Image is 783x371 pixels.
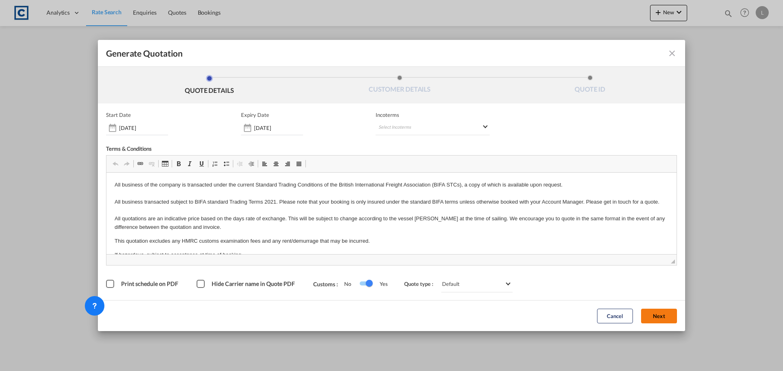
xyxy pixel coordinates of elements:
span: Drag to resize [671,259,675,263]
div: Terms & Conditions [106,145,391,155]
a: Table [159,158,171,169]
md-dialog: Generate QuotationQUOTE ... [98,40,685,331]
span: Hide Carrier name in Quote PDF [212,280,295,287]
span: Print schedule on PDF [121,280,178,287]
md-checkbox: Hide Carrier name in Quote PDF [197,280,297,288]
a: Bold (Ctrl+B) [173,158,184,169]
span: No [344,281,359,287]
a: Justify [293,158,305,169]
a: Link (Ctrl+K) [135,158,146,169]
button: Next [641,309,677,323]
span: Customs : [313,281,344,288]
p: Expiry Date [241,112,269,118]
a: Insert/Remove Bulleted List [221,158,232,169]
li: QUOTE ID [495,75,685,97]
md-switch: Switch 1 [359,278,372,290]
span: Quote type : [404,281,439,287]
span: Incoterms [376,112,490,118]
p: All business of the company is transacted under the current Standard Trading Conditions of the Br... [8,8,562,59]
a: Italic (Ctrl+I) [184,158,196,169]
a: Undo (Ctrl+Z) [110,158,121,169]
li: CUSTOMER DETAILS [305,75,495,97]
iframe: Rich Text Editor, editor2 [106,173,677,254]
p: This quotation excludes any HMRC customs examination fees and any rent/demurrage that may be incu... [8,64,562,73]
span: Yes [372,281,388,287]
md-select: Select Incoterms [376,121,490,135]
a: Centre [270,158,282,169]
a: Align Left [259,158,270,169]
a: Underline (Ctrl+U) [196,158,207,169]
md-checkbox: Print schedule on PDF [106,280,180,288]
md-icon: icon-close fg-AAA8AD cursor m-0 [667,48,677,58]
a: Unlink [146,158,157,169]
a: Increase Indent [246,158,257,169]
input: Start date [119,125,168,131]
input: Expiry date [254,125,303,131]
a: Align Right [282,158,293,169]
li: QUOTE DETAILS [114,75,305,97]
button: Cancel [597,309,633,323]
a: Redo (Ctrl+Y) [121,158,133,169]
span: Generate Quotation [106,48,183,59]
body: Rich Text Editor, editor2 [8,8,562,86]
a: Decrease Indent [234,158,246,169]
div: Default [442,281,460,287]
p: If hazardous, subject to acceptance at time of booking. [8,78,562,87]
a: Insert/Remove Numbered List [209,158,221,169]
p: Start Date [106,112,131,118]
